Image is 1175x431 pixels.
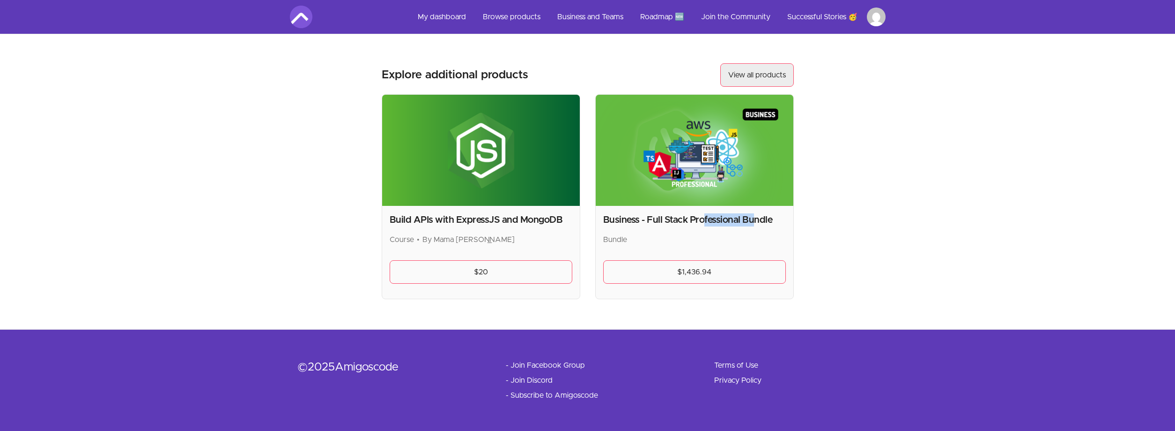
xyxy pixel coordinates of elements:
[290,6,312,28] img: Amigoscode logo
[720,63,794,87] a: View all products
[410,6,886,28] nav: Main
[603,260,786,284] a: $1,436.94
[390,213,572,227] h2: Build APIs with ExpressJS and MongoDB
[417,236,420,243] span: •
[506,360,585,371] a: - Join Facebook Group
[475,6,548,28] a: Browse products
[506,390,598,401] a: - Subscribe to Amigoscode
[603,236,627,243] span: Bundle
[633,6,692,28] a: Roadmap 🆕
[550,6,631,28] a: Business and Teams
[714,375,761,386] a: Privacy Policy
[390,236,414,243] span: Course
[422,236,515,243] span: By Mama [PERSON_NAME]
[382,68,528,83] h3: Explore additional products
[382,95,580,206] img: Product image for Build APIs with ExpressJS and MongoDB
[694,6,778,28] a: Join the Community
[714,360,758,371] a: Terms of Use
[506,375,553,386] a: - Join Discord
[603,213,786,227] h2: Business - Full Stack Professional Bundle
[390,260,572,284] a: $20
[780,6,865,28] a: Successful Stories 🥳
[297,360,476,375] div: © 2025 Amigoscode
[596,95,793,206] img: Product image for Business - Full Stack Professional Bundle
[410,6,473,28] a: My dashboard
[867,8,886,26] img: Profile image for Ahmed Burale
